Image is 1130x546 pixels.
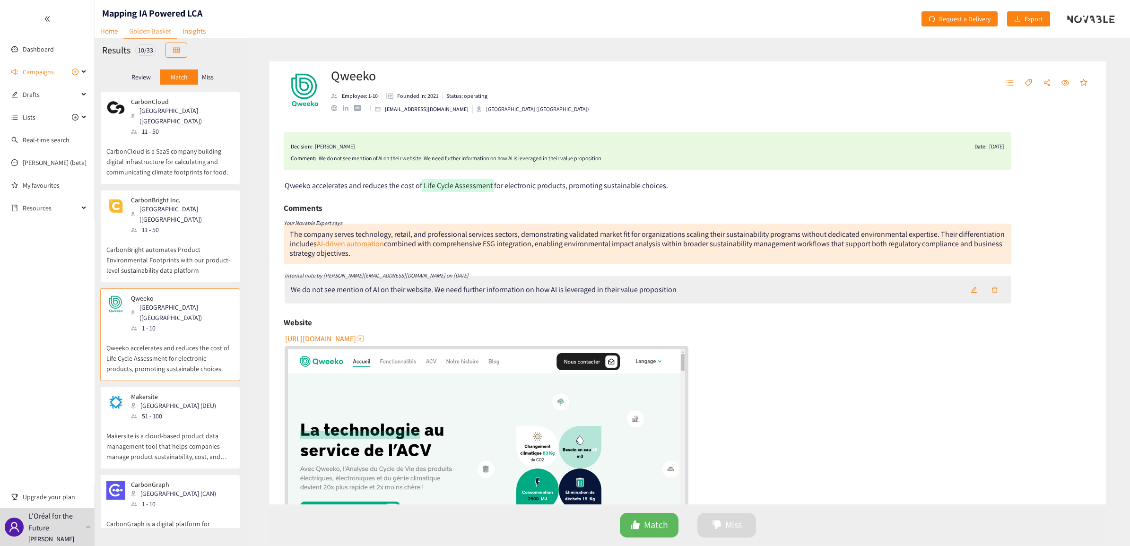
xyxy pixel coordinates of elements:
[929,16,935,23] span: redo
[171,73,188,81] p: Match
[697,513,756,537] button: dislikeMiss
[291,285,677,295] div: We do not see mention of AI on their website. We need further information on how AI is leveraged ...
[177,24,211,38] a: Insights
[286,71,324,109] img: Company Logo
[23,45,54,53] a: Dashboard
[23,199,78,217] span: Resources
[989,142,1004,151] div: [DATE]
[1007,11,1050,26] button: downloadExport
[131,105,233,126] div: [GEOGRAPHIC_DATA] ([GEOGRAPHIC_DATA])
[319,154,1004,163] div: We do not see mention of AI on their website. We need further information on how AI is leveraged ...
[131,73,151,81] p: Review
[1061,79,1069,87] span: eye
[102,7,202,20] h1: Mapping IA Powered LCA
[131,411,222,421] div: 51 - 100
[135,44,156,56] div: 10 / 33
[106,137,234,177] p: CarbonCloud is a SaaS company building digital infrastructure for calculating and communicating c...
[23,158,87,167] a: [PERSON_NAME] (beta)
[123,24,177,39] a: Golden Basket
[620,513,678,537] button: likeMatch
[106,481,125,500] img: Snapshot of the company's website
[385,105,469,113] p: [EMAIL_ADDRESS][DOMAIN_NAME]
[28,534,74,544] p: [PERSON_NAME]
[631,520,640,531] span: like
[23,487,87,506] span: Upgrade your plan
[976,444,1130,546] div: Widget de chat
[1006,79,1014,87] span: unordered-list
[173,47,180,54] span: table
[102,43,130,57] h2: Results
[131,295,227,302] p: Qweeko
[23,108,35,127] span: Lists
[725,518,742,532] span: Miss
[285,272,469,279] i: Internal note by [PERSON_NAME][EMAIL_ADDRESS][DOMAIN_NAME] on [DATE]
[284,315,312,329] h6: Website
[964,282,984,297] button: edit
[991,286,998,294] span: delete
[106,393,125,412] img: Snapshot of the company's website
[285,333,356,345] span: [URL][DOMAIN_NAME]
[342,92,378,100] p: Employee: 1-10
[984,282,1005,297] button: delete
[284,201,322,215] h6: Comments
[446,92,487,100] p: Status: operating
[28,510,82,534] p: L'Oréal for the Future
[285,181,422,191] span: Qweeko accelerates and reduces the cost of
[72,114,78,121] span: plus-circle
[422,179,494,192] mark: Life Cycle Assessment
[23,136,70,144] a: Real-time search
[11,494,18,500] span: trophy
[1038,76,1055,91] button: share-alt
[382,92,443,100] li: Founded in year
[131,481,216,488] p: CarbonGraph
[106,235,234,276] p: CarbonBright automates Product Environmental Footprints with our product-level sustainability dat...
[1080,79,1087,87] span: star
[106,421,234,462] p: Makersite is a cloud-based product data management tool that helps companies manage product susta...
[11,91,18,98] span: edit
[131,400,222,411] div: [GEOGRAPHIC_DATA] (DEU)
[331,66,589,85] h2: Qweeko
[23,62,54,81] span: Campaigns
[131,204,233,225] div: [GEOGRAPHIC_DATA] ([GEOGRAPHIC_DATA])
[331,92,382,100] li: Employees
[106,196,125,215] img: Snapshot of the company's website
[106,98,125,117] img: Snapshot of the company's website
[285,331,365,346] button: [URL][DOMAIN_NAME]
[131,225,233,235] div: 11 - 50
[644,518,668,532] span: Match
[712,520,721,531] span: dislike
[354,105,366,111] a: crunchbase
[1043,79,1051,87] span: share-alt
[1075,76,1092,91] button: star
[974,142,987,151] span: Date:
[202,73,214,81] p: Miss
[1020,76,1037,91] button: tag
[290,229,1005,258] div: The company serves technology, retail, and professional services sectors, demonstrating validated...
[11,69,18,75] span: sound
[23,85,78,104] span: Drafts
[494,181,668,191] span: for electronic products, promoting sustainable choices.
[9,521,20,533] span: user
[976,444,1130,546] iframe: Chat Widget
[331,105,343,111] a: website
[291,154,316,163] span: Comment:
[343,105,354,111] a: linkedin
[11,205,18,211] span: book
[971,286,977,294] span: edit
[443,92,487,100] li: Status
[11,114,18,121] span: unordered-list
[23,176,87,195] a: My favourites
[95,24,123,38] a: Home
[291,142,313,151] span: Decision:
[921,11,998,26] button: redoRequest a Delivery
[106,333,234,374] p: Qweeko accelerates and reduces the cost of Life Cycle Assessment for electronic products, promoti...
[1057,76,1074,91] button: eye
[131,302,233,323] div: [GEOGRAPHIC_DATA] ([GEOGRAPHIC_DATA])
[165,43,187,58] button: table
[284,219,342,226] i: Your Novable Expert says
[131,499,222,509] div: 1 - 10
[317,239,384,249] a: AI-driven automation
[131,488,222,499] div: [GEOGRAPHIC_DATA] (CAN)
[477,105,589,113] div: [GEOGRAPHIC_DATA] ([GEOGRAPHIC_DATA])
[131,98,227,105] p: CarbonCloud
